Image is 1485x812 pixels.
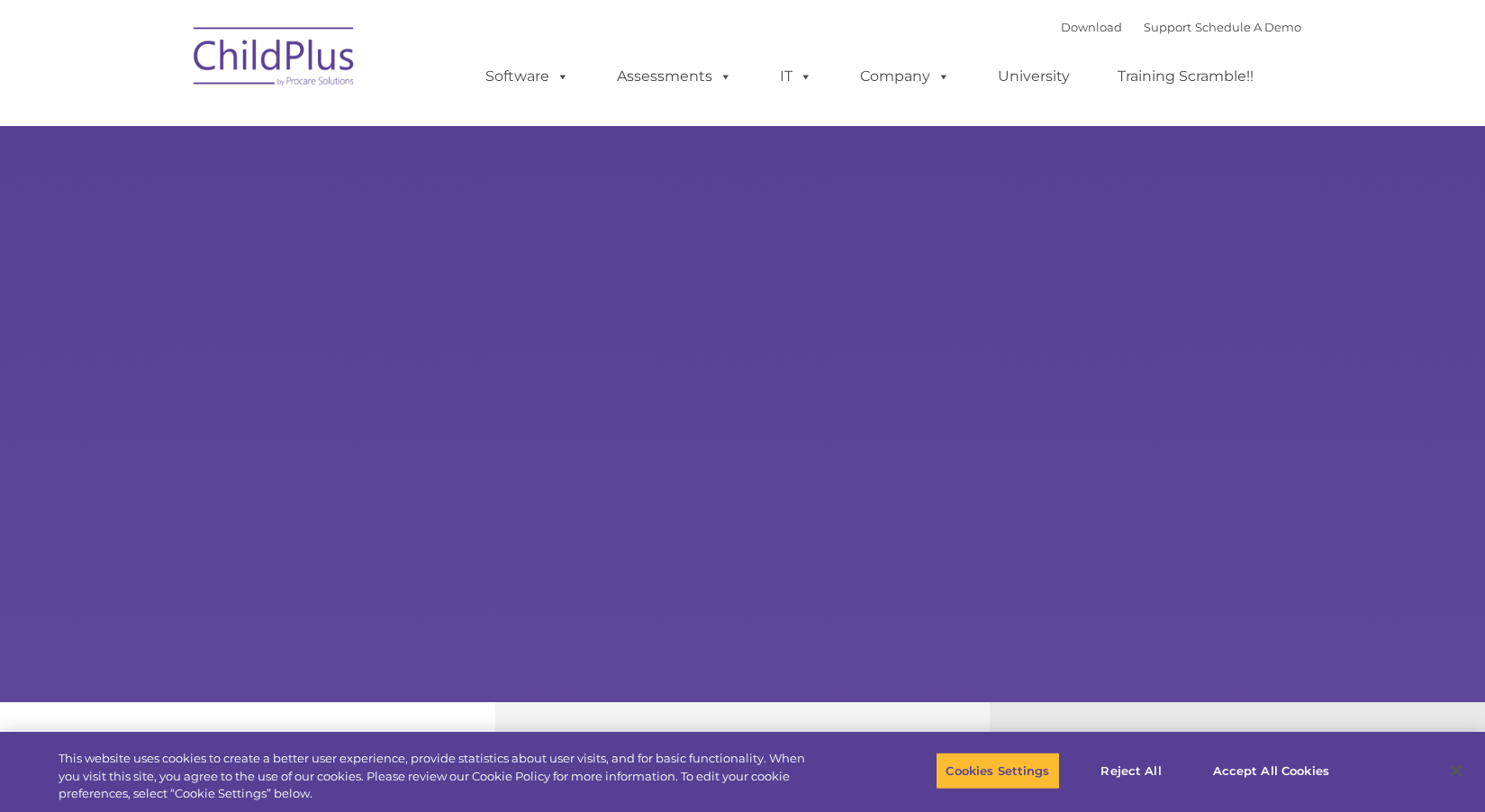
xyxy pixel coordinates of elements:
a: IT [762,59,830,95]
a: Download [1061,20,1122,34]
a: Company [842,59,968,95]
a: Software [467,59,587,95]
a: Support [1144,20,1191,34]
div: This website uses cookies to create a better user experience, provide statistics about user visit... [59,750,817,803]
button: Cookies Settings [936,752,1059,789]
a: University [980,59,1088,95]
a: Training Scramble!! [1100,59,1272,95]
button: Accept All Cookies [1203,752,1339,789]
button: Reject All [1075,752,1188,789]
button: Close [1436,751,1476,790]
font: | [1061,20,1301,34]
a: Assessments [599,59,750,95]
img: ChildPlus by Procare Solutions [185,14,365,104]
a: Schedule A Demo [1195,20,1301,34]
